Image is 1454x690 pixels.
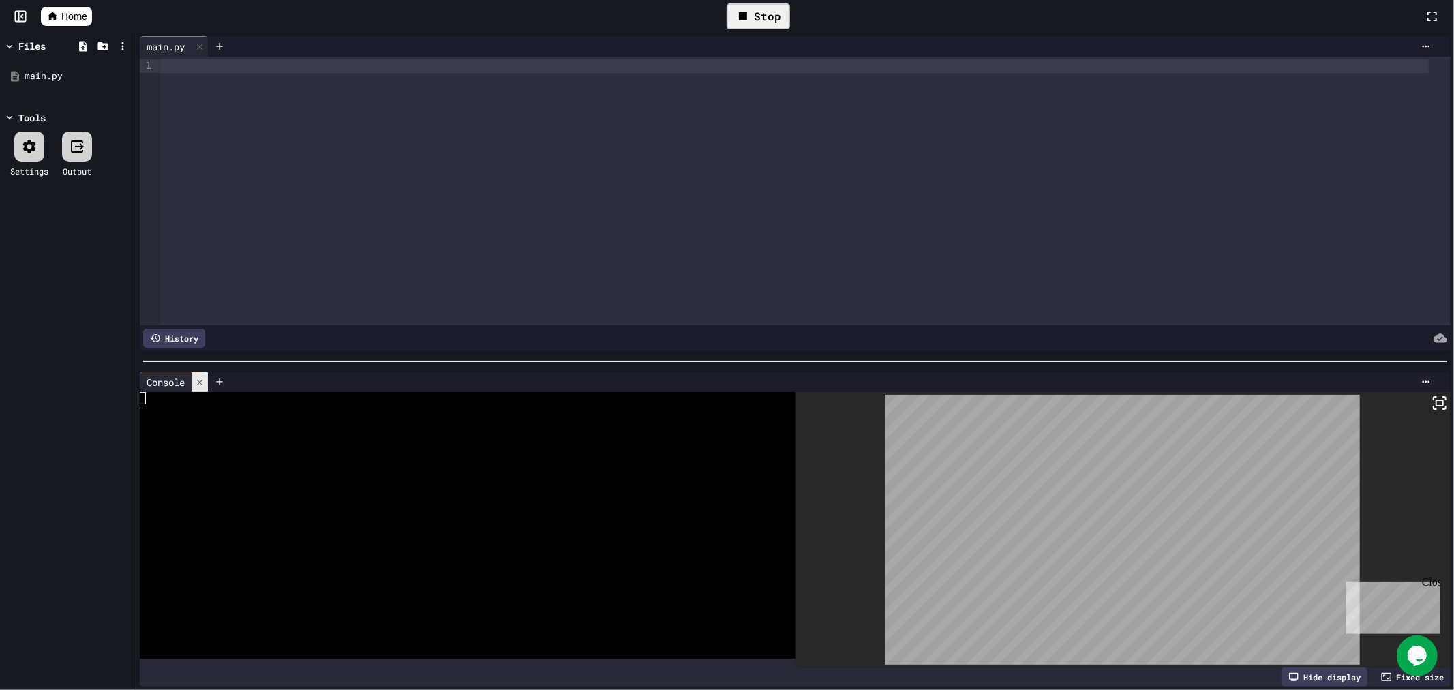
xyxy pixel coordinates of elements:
[140,59,153,73] div: 1
[1397,635,1440,676] iframe: chat widget
[5,5,94,87] div: Chat with us now!Close
[1374,667,1451,687] div: Fixed size
[1341,576,1440,634] iframe: chat widget
[140,372,209,392] div: Console
[18,39,46,53] div: Files
[61,10,87,23] span: Home
[41,7,92,26] a: Home
[140,36,209,57] div: main.py
[727,3,790,29] div: Stop
[18,110,46,125] div: Tools
[140,40,192,54] div: main.py
[140,375,192,389] div: Console
[25,70,131,83] div: main.py
[143,329,205,348] div: History
[10,165,48,177] div: Settings
[1282,667,1367,687] div: Hide display
[63,165,91,177] div: Output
